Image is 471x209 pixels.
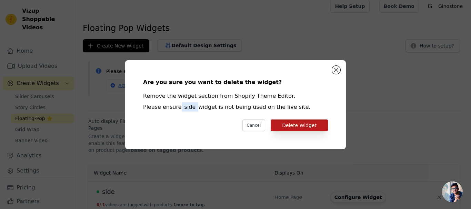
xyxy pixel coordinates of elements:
[143,78,328,86] div: Are you sure you want to delete the widget?
[143,103,328,111] div: Please ensure widget is not being used on the live site.
[242,119,265,131] button: Cancel
[442,181,463,202] div: Open chat
[332,66,340,74] button: Close modal
[271,119,328,131] button: Delete Widget
[182,102,199,112] span: side
[143,92,328,100] div: Remove the widget section from Shopify Theme Editor.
